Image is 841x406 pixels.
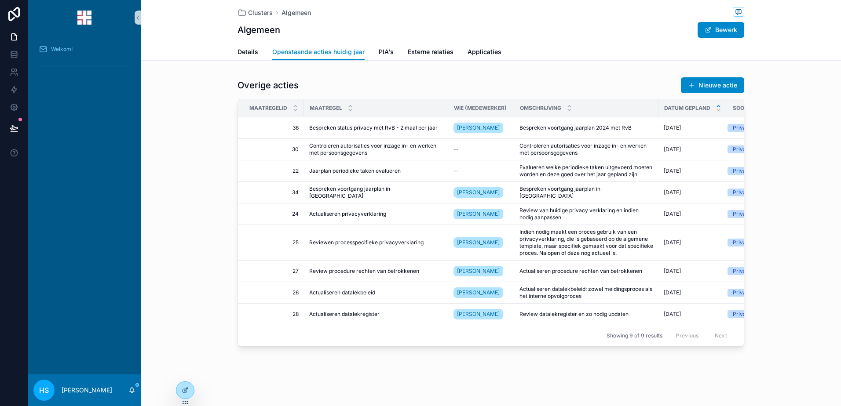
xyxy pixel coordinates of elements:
[664,210,681,217] span: [DATE]
[664,189,681,196] span: [DATE]
[309,289,443,296] a: Actualiseren datalekbeleid
[453,187,503,198] a: [PERSON_NAME]
[379,47,394,56] span: PIA's
[664,105,710,112] span: Datum gepland
[453,264,509,278] a: [PERSON_NAME]
[607,332,662,339] span: Showing 9 of 9 results
[520,105,561,112] span: Omschrijving
[733,105,768,112] span: Soort actie
[39,385,49,395] span: HS
[272,47,365,56] span: Openstaande acties huidig jaar
[733,145,752,153] div: Privacy
[309,239,424,246] span: Reviewen processpecifieke privacyverklaring
[519,286,653,300] span: Actualiseren datalekbeleid: zowel meldingsproces als het interne opvolgproces
[249,289,299,296] a: 26
[453,167,509,174] a: --
[28,35,141,84] div: scrollable content
[519,164,653,178] a: Evalueren welke periodieke taken uitgevoerd moeten worden en deze goed over het jaar gepland zijn
[453,209,503,219] a: [PERSON_NAME]
[664,311,722,318] a: [DATE]
[519,228,653,257] span: Indien nodig maakt een proces gebruik van een privacyverklaring, die is gebaseerd op de algemene ...
[519,311,653,318] a: Review datalekregister en zo nodig updaten
[728,124,782,132] a: Privacy
[249,124,299,131] span: 36
[408,47,453,56] span: Externe relaties
[272,44,365,61] a: Openstaande acties huidig jaar
[681,77,744,93] button: Nieuwe actie
[249,105,287,112] span: Maatregelid
[733,267,752,275] div: Privacy
[453,167,459,174] span: --
[457,268,500,275] span: [PERSON_NAME]
[249,210,299,217] a: 24
[309,210,443,217] a: Actualiseren privacyverklaring
[453,287,503,298] a: [PERSON_NAME]
[519,185,653,199] a: Bespreken voortgang jaarplan in [GEOGRAPHIC_DATA]
[309,311,443,318] a: Actualiseren datalekregister
[519,311,629,318] span: Review datalekregister en zo nodig updaten
[453,146,459,153] span: --
[733,289,752,297] div: Privacy
[453,236,509,250] a: [PERSON_NAME]
[664,239,722,246] a: [DATE]
[249,239,299,246] span: 25
[664,146,722,153] a: [DATE]
[728,267,782,275] a: Privacy
[309,124,443,131] a: Bespreken status privacy met RvB - 2 maal per jaar
[728,210,782,218] a: Privacy
[664,124,681,131] span: [DATE]
[310,105,342,112] span: Maatregel
[309,289,375,296] span: Actualiseren datalekbeleid
[728,289,782,297] a: Privacy
[733,124,752,132] div: Privacy
[728,188,782,196] a: Privacy
[238,79,299,91] h1: Overige acties
[309,239,443,246] a: Reviewen processpecifieke privacyverklaring
[309,185,443,199] a: Bespreken voortgang jaarplan in [GEOGRAPHIC_DATA]
[519,207,653,221] a: Review van huidige privacy verklaring en indien nodig aanpassen
[238,24,280,36] h1: Algemeen
[519,124,632,131] span: Bespreken voortgang jaarplan 2024 met RvB
[733,188,752,196] div: Privacy
[249,146,299,153] a: 30
[457,289,500,296] span: [PERSON_NAME]
[728,310,782,318] a: Privacy
[457,311,500,318] span: [PERSON_NAME]
[457,239,500,246] span: [PERSON_NAME]
[249,268,299,275] a: 27
[519,124,653,131] a: Bespreken voortgang jaarplan 2024 met RvB
[248,8,273,17] span: Clusters
[408,44,453,62] a: Externe relaties
[453,266,503,276] a: [PERSON_NAME]
[453,146,509,153] a: --
[309,167,443,174] a: Jaarplan periodieke taken evalueren
[664,210,722,217] a: [DATE]
[453,123,503,133] a: [PERSON_NAME]
[453,307,509,321] a: [PERSON_NAME]
[457,124,500,131] span: [PERSON_NAME]
[282,8,311,17] a: Algemeen
[733,239,752,246] div: Privacy
[249,311,299,318] a: 28
[733,167,752,175] div: Privacy
[728,239,782,246] a: Privacy
[664,124,722,131] a: [DATE]
[249,189,299,196] a: 34
[249,167,299,174] a: 22
[453,309,503,319] a: [PERSON_NAME]
[62,386,112,395] p: [PERSON_NAME]
[238,8,273,17] a: Clusters
[309,268,419,275] span: Review procedure rechten van betrokkenen
[519,268,642,275] span: Actualiseren procedure rechten van betrokkenen
[519,268,653,275] a: Actualiseren procedure rechten van betrokkenen
[698,22,744,38] button: Bewerk
[519,142,653,156] a: Controleren autorisaties voor inzage in- en werken met persoonsgegevens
